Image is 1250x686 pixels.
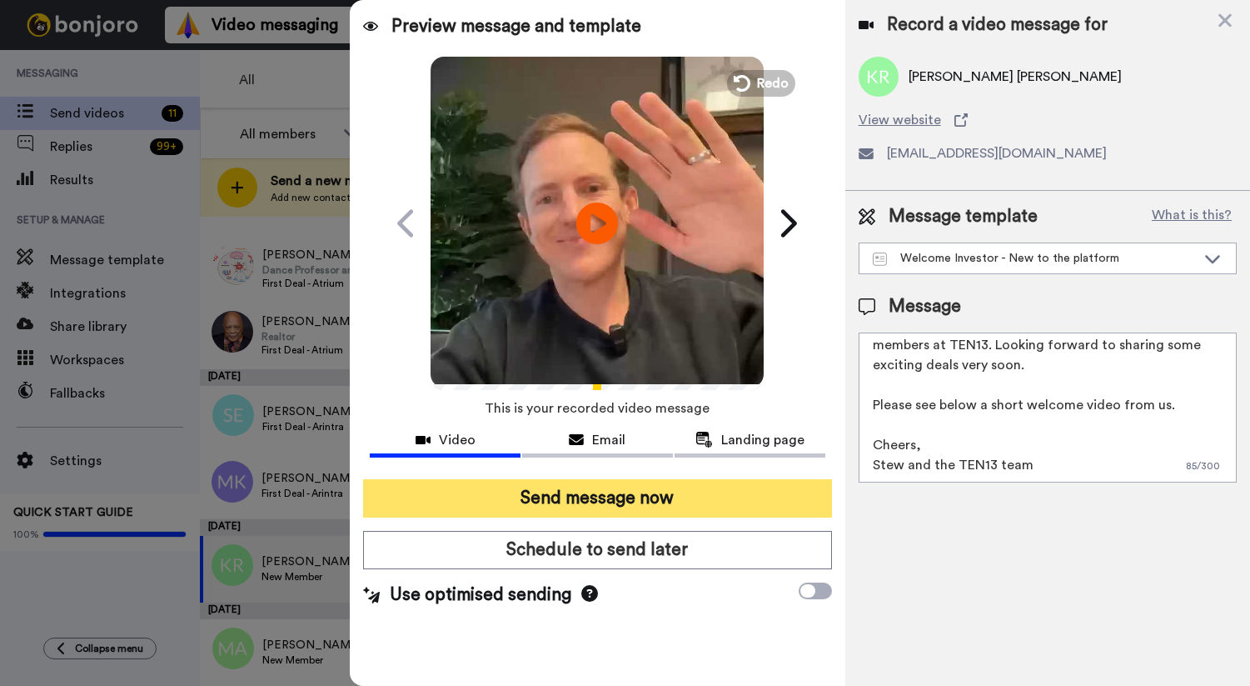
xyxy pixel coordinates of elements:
span: This is your recorded video message [485,390,710,427]
img: Message-temps.svg [873,253,887,266]
span: Video [439,430,476,450]
span: Message template [889,204,1038,229]
div: Welcome Investor - New to the platform [873,250,1196,267]
span: Message [889,294,961,319]
button: Send message now [363,479,831,518]
span: Landing page [721,430,804,450]
span: Email [592,430,625,450]
span: [EMAIL_ADDRESS][DOMAIN_NAME] [887,143,1107,163]
span: Use optimised sending [390,583,571,608]
span: View website [859,110,941,130]
button: Schedule to send later [363,531,831,569]
button: What is this? [1147,204,1237,229]
textarea: Hi [PERSON_NAME], Very excited by you becoming one of our latest members at TEN13. Looking forwar... [859,333,1237,483]
a: View website [859,110,1237,130]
